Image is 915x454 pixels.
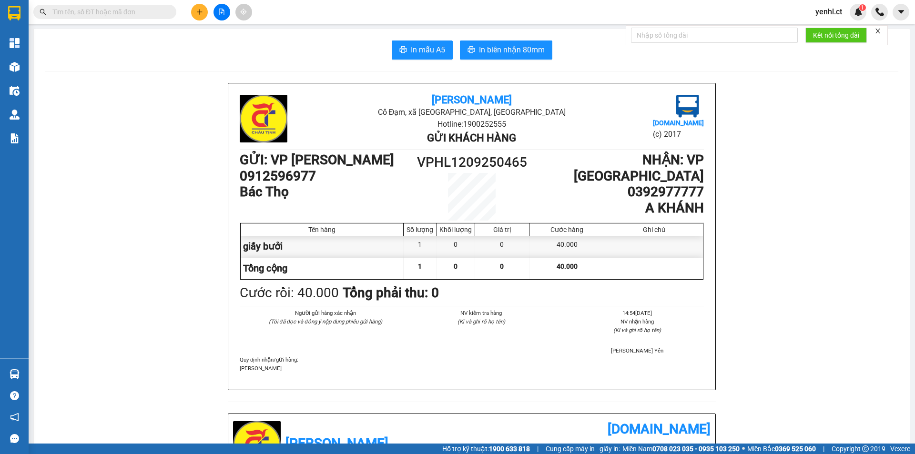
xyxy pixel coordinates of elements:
li: (c) 2017 [653,128,704,140]
span: question-circle [10,391,19,400]
span: In mẫu A5 [411,44,445,56]
span: Cung cấp máy in - giấy in: [546,444,620,454]
span: 0 [500,262,504,270]
span: 40.000 [557,262,578,270]
span: Miền Nam [622,444,740,454]
p: [PERSON_NAME] [240,364,704,373]
span: 1 [418,262,422,270]
i: (Kí và ghi rõ họ tên) [457,318,505,325]
input: Tìm tên, số ĐT hoặc mã đơn [52,7,165,17]
h1: 0912596977 [240,168,414,184]
b: NHẬN : VP [GEOGRAPHIC_DATA] [574,152,704,184]
b: [DOMAIN_NAME] [608,421,711,437]
input: Nhập số tổng đài [631,28,798,43]
h1: VPHL1209250465 [414,152,530,173]
button: file-add [213,4,230,20]
button: Kết nối tổng đài [805,28,867,43]
div: Cước rồi : 40.000 [240,282,339,303]
img: warehouse-icon [10,110,20,120]
span: Kết nối tổng đài [813,30,859,40]
span: aim [240,9,247,15]
li: NV kiểm tra hàng [415,309,548,317]
div: Ghi chú [608,226,701,233]
img: solution-icon [10,133,20,143]
span: | [823,444,824,454]
span: close [874,28,881,34]
img: warehouse-icon [10,86,20,96]
div: Khối lượng [439,226,472,233]
span: notification [10,413,19,422]
li: Người gửi hàng xác nhận [259,309,392,317]
button: printerIn mẫu A5 [392,40,453,60]
span: In biên nhận 80mm [479,44,545,56]
span: Miền Bắc [747,444,816,454]
div: Số lượng [406,226,434,233]
span: yenhl.ct [808,6,850,18]
button: plus [191,4,208,20]
img: warehouse-icon [10,369,20,379]
h1: Bác Thọ [240,184,414,200]
i: (Kí và ghi rõ họ tên) [613,327,661,333]
img: phone-icon [875,8,884,16]
span: plus [196,9,203,15]
strong: 0708 023 035 - 0935 103 250 [652,445,740,453]
span: caret-down [897,8,905,16]
i: (Tôi đã đọc và đồng ý nộp dung phiếu gửi hàng) [269,318,382,325]
div: Cước hàng [532,226,602,233]
div: giấy bưởi [241,236,404,257]
div: 0 [475,236,529,257]
span: message [10,434,19,443]
div: Quy định nhận/gửi hàng : [240,355,704,373]
span: printer [399,46,407,55]
button: printerIn biên nhận 80mm [460,40,552,60]
div: 40.000 [529,236,605,257]
img: logo.jpg [676,95,699,118]
b: [DOMAIN_NAME] [653,119,704,127]
div: Giá trị [478,226,527,233]
strong: 0369 525 060 [775,445,816,453]
li: [PERSON_NAME] Yến [571,346,704,355]
img: logo-vxr [8,6,20,20]
b: [PERSON_NAME] [432,94,512,106]
h1: 0392977777 [530,184,704,200]
span: copyright [862,445,869,452]
b: Tổng phải thu: 0 [343,285,439,301]
div: Tên hàng [243,226,401,233]
span: Tổng cộng [243,262,287,274]
div: 0 [437,236,475,257]
li: NV nhận hàng [571,317,704,326]
h1: A KHÁNH [530,200,704,216]
button: caret-down [893,4,909,20]
span: file-add [218,9,225,15]
div: 1 [404,236,437,257]
span: 0 [454,262,457,270]
span: ⚪️ [742,447,745,451]
img: icon-new-feature [854,8,863,16]
b: Gửi khách hàng [427,132,516,144]
span: Hỗ trợ kỹ thuật: [442,444,530,454]
span: printer [468,46,475,55]
b: GỬI : VP [PERSON_NAME] [240,152,394,168]
sup: 1 [859,4,866,11]
li: Cổ Đạm, xã [GEOGRAPHIC_DATA], [GEOGRAPHIC_DATA] [317,106,626,118]
strong: 1900 633 818 [489,445,530,453]
span: search [40,9,46,15]
button: aim [235,4,252,20]
span: 1 [861,4,864,11]
li: 14:54[DATE] [571,309,704,317]
img: warehouse-icon [10,62,20,72]
b: [PERSON_NAME] [285,435,388,451]
img: logo.jpg [240,95,287,142]
span: | [537,444,539,454]
li: Hotline: 1900252555 [317,118,626,130]
img: dashboard-icon [10,38,20,48]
